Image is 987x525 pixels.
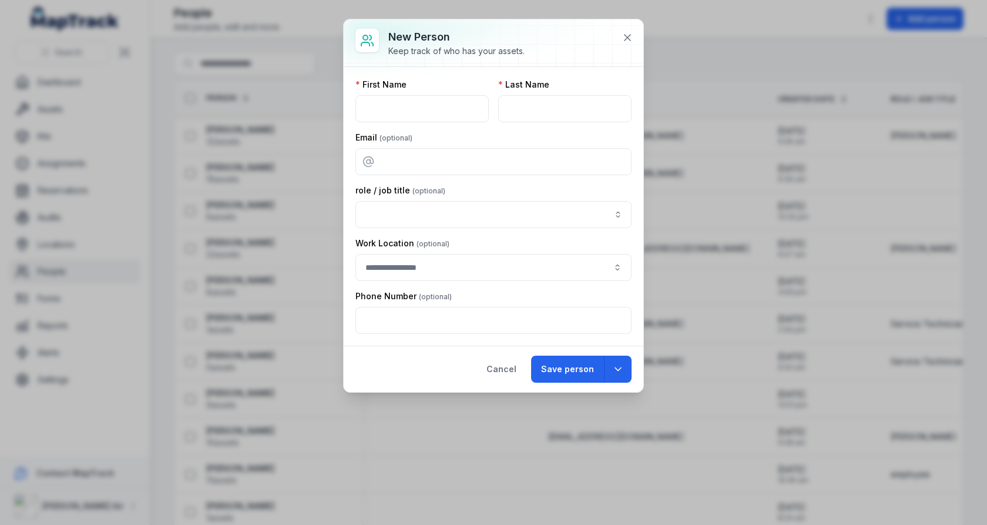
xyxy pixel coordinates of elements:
input: person-add:cf[9d0596ec-b45f-4a56-8562-a618bb02ca7a]-label [355,201,632,228]
label: Email [355,132,412,143]
label: First Name [355,79,407,91]
label: Phone Number [355,290,452,302]
h3: New person [388,29,525,45]
button: Cancel [476,356,526,383]
button: Save person [531,356,604,383]
label: role / job title [355,185,445,196]
label: Work Location [355,238,449,249]
label: Last Name [498,79,549,91]
div: Keep track of who has your assets. [388,45,525,57]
